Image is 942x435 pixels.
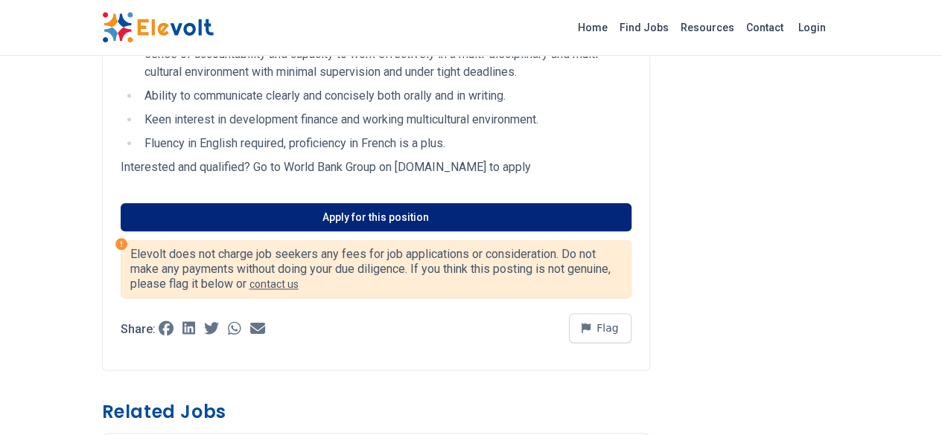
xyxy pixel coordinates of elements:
[140,111,631,129] li: Keen interest in development finance and working multicultural environment.
[249,278,299,290] a: contact us
[102,400,650,424] h3: Related Jobs
[675,16,740,39] a: Resources
[121,203,631,231] a: Apply for this position
[614,16,675,39] a: Find Jobs
[140,87,631,105] li: Ability to communicate clearly and concisely both orally and in writing.
[572,16,614,39] a: Home
[130,247,622,291] p: Elevolt does not charge job seekers any fees for job applications or consideration. Do not make a...
[102,12,214,43] img: Elevolt
[740,16,789,39] a: Contact
[569,313,631,343] button: Flag
[121,158,631,176] p: Interested and qualified? Go to World Bank Group on [DOMAIN_NAME] to apply
[789,13,835,42] a: Login
[140,135,631,152] li: Fluency in English required, proficiency in French is a plus.
[121,323,156,335] p: Share:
